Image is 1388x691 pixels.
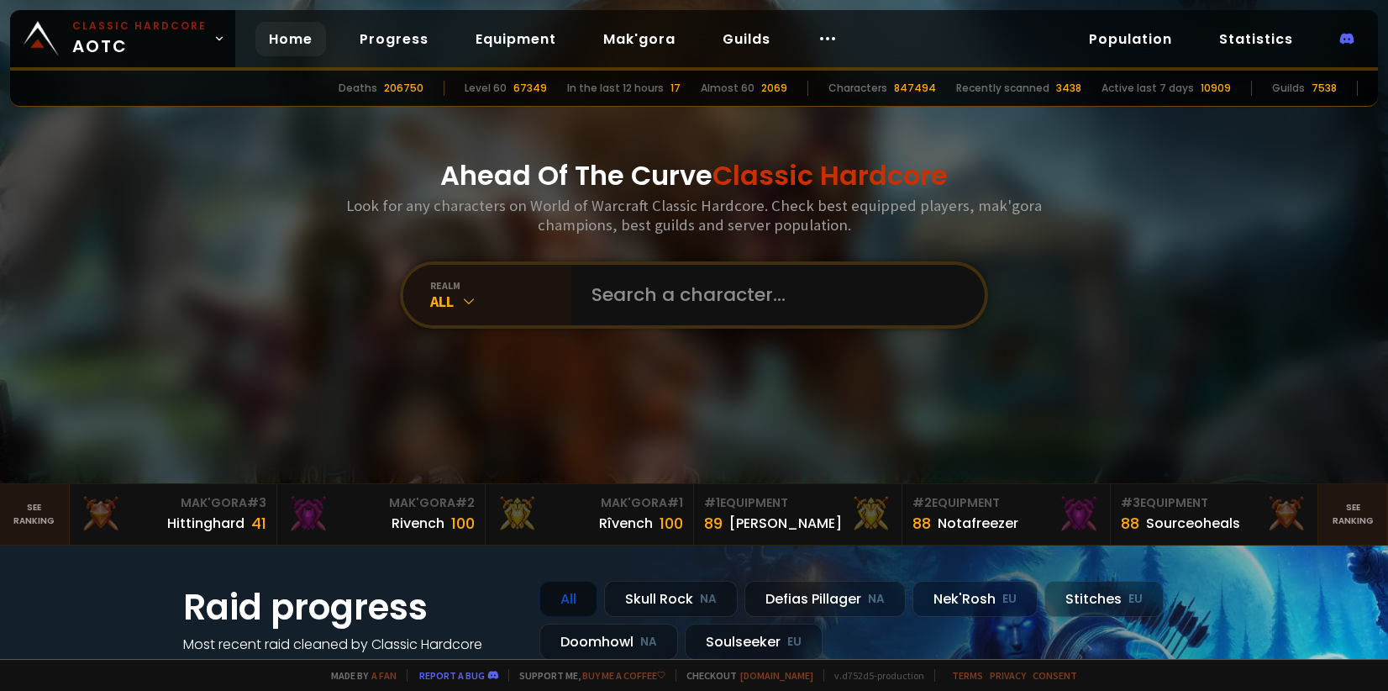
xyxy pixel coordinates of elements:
[709,22,784,56] a: Guilds
[339,81,377,96] div: Deaths
[582,669,665,682] a: Buy me a coffee
[828,81,887,96] div: Characters
[1033,669,1077,682] a: Consent
[912,581,1038,617] div: Nek'Rosh
[694,484,902,545] a: #1Equipment89[PERSON_NAME]
[419,669,485,682] a: Report a bug
[346,22,442,56] a: Progress
[1128,591,1143,608] small: EU
[761,81,787,96] div: 2069
[599,513,653,534] div: Rîvench
[1075,22,1186,56] a: Population
[440,156,948,196] h1: Ahead Of The Curve
[938,513,1018,534] div: Notafreezer
[430,279,571,292] div: realm
[704,494,891,512] div: Equipment
[247,494,266,511] span: # 3
[496,494,683,512] div: Mak'Gora
[1121,494,1308,512] div: Equipment
[894,81,936,96] div: 847494
[640,634,657,651] small: NA
[287,494,475,512] div: Mak'Gora
[167,513,244,534] div: Hittinghard
[990,669,1026,682] a: Privacy
[744,581,906,617] div: Defias Pillager
[392,513,444,534] div: Rivench
[465,81,507,96] div: Level 60
[183,581,519,634] h1: Raid progress
[912,512,931,535] div: 88
[321,669,397,682] span: Made by
[670,81,681,96] div: 17
[1044,581,1164,617] div: Stitches
[451,512,475,535] div: 100
[371,669,397,682] a: a fan
[1101,81,1194,96] div: Active last 7 days
[701,81,754,96] div: Almost 60
[183,634,519,676] h4: Most recent raid cleaned by Classic Hardcore guilds
[604,581,738,617] div: Skull Rock
[567,81,664,96] div: In the last 12 hours
[455,494,475,511] span: # 2
[255,22,326,56] a: Home
[430,292,571,311] div: All
[912,494,932,511] span: # 2
[486,484,694,545] a: Mak'Gora#1Rîvench100
[676,669,813,682] span: Checkout
[508,669,665,682] span: Support me,
[251,512,266,535] div: 41
[72,18,207,34] small: Classic Hardcore
[1146,513,1240,534] div: Sourceoheals
[462,22,570,56] a: Equipment
[685,624,823,660] div: Soulseeker
[956,81,1049,96] div: Recently scanned
[952,669,983,682] a: Terms
[704,512,723,535] div: 89
[539,624,678,660] div: Doomhowl
[823,669,924,682] span: v. d752d5 - production
[1272,81,1305,96] div: Guilds
[704,494,720,511] span: # 1
[72,18,207,59] span: AOTC
[729,513,842,534] div: [PERSON_NAME]
[712,156,948,194] span: Classic Hardcore
[1201,81,1231,96] div: 10909
[590,22,689,56] a: Mak'gora
[581,265,965,325] input: Search a character...
[1002,591,1017,608] small: EU
[1318,484,1388,545] a: Seeranking
[384,81,423,96] div: 206750
[700,591,717,608] small: NA
[539,581,597,617] div: All
[70,484,278,545] a: Mak'Gora#3Hittinghard41
[912,494,1100,512] div: Equipment
[667,494,683,511] span: # 1
[10,10,235,67] a: Classic HardcoreAOTC
[1121,494,1140,511] span: # 3
[277,484,486,545] a: Mak'Gora#2Rivench100
[902,484,1111,545] a: #2Equipment88Notafreezer
[80,494,267,512] div: Mak'Gora
[513,81,547,96] div: 67349
[787,634,802,651] small: EU
[1312,81,1337,96] div: 7538
[1111,484,1319,545] a: #3Equipment88Sourceoheals
[1056,81,1081,96] div: 3438
[1121,512,1139,535] div: 88
[1206,22,1307,56] a: Statistics
[868,591,885,608] small: NA
[740,669,813,682] a: [DOMAIN_NAME]
[660,512,683,535] div: 100
[339,196,1049,235] h3: Look for any characters on World of Warcraft Classic Hardcore. Check best equipped players, mak'g...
